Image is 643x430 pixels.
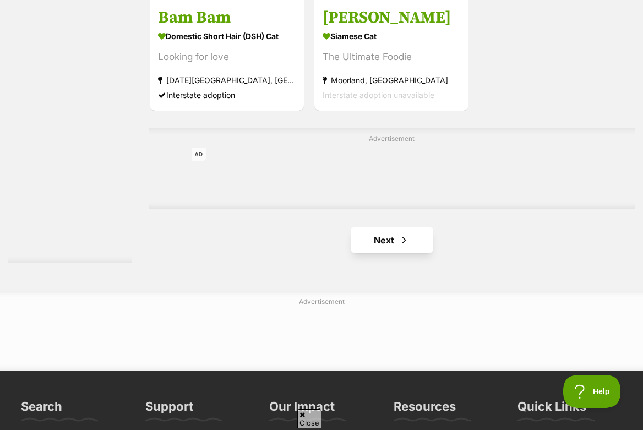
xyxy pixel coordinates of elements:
h3: Resources [394,399,456,421]
strong: [DATE][GEOGRAPHIC_DATA], [GEOGRAPHIC_DATA] [158,72,296,87]
span: Close [297,409,321,428]
div: Interstate adoption [158,87,296,102]
div: Advertisement [149,128,635,209]
h3: Quick Links [517,399,586,421]
span: Interstate adoption unavailable [323,90,434,99]
strong: Siamese Cat [323,28,460,43]
h3: Support [145,399,193,421]
strong: Moorland, [GEOGRAPHIC_DATA] [323,72,460,87]
span: AD [192,148,206,161]
iframe: Advertisement [192,148,592,198]
nav: Pagination [149,227,635,253]
h3: [PERSON_NAME] [323,7,460,28]
div: Looking for love [158,49,296,64]
div: The Ultimate Foodie [323,49,460,64]
a: Next page [351,227,433,253]
h3: Our Impact [269,399,335,421]
strong: Domestic Short Hair (DSH) Cat [158,28,296,43]
h3: Search [21,399,62,421]
iframe: Help Scout Beacon - Open [563,375,621,408]
h3: Bam Bam [158,7,296,28]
